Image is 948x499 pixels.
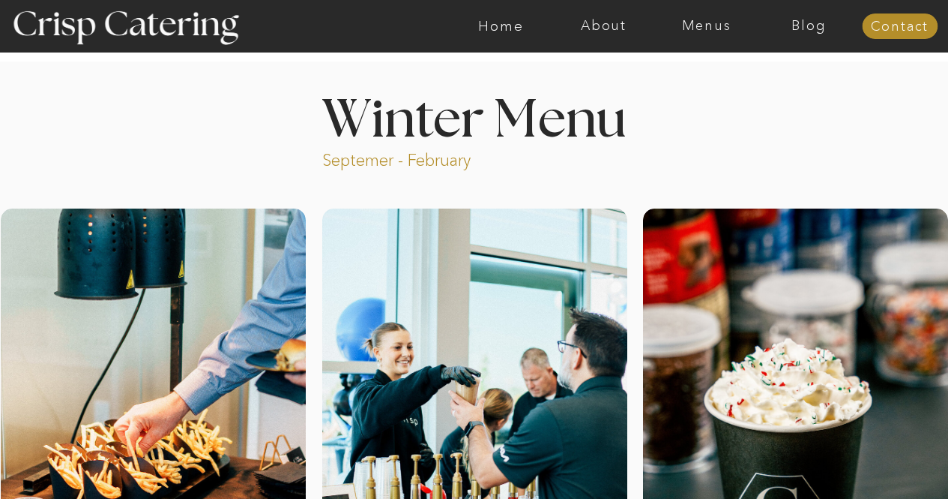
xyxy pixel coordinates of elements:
iframe: podium webchat widget bubble [798,424,948,499]
a: About [552,19,655,34]
h1: Winter Menu [266,95,683,139]
a: Home [450,19,552,34]
p: Septemer - February [322,149,528,167]
a: Blog [758,19,860,34]
a: Contact [862,20,938,35]
a: Menus [655,19,758,34]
